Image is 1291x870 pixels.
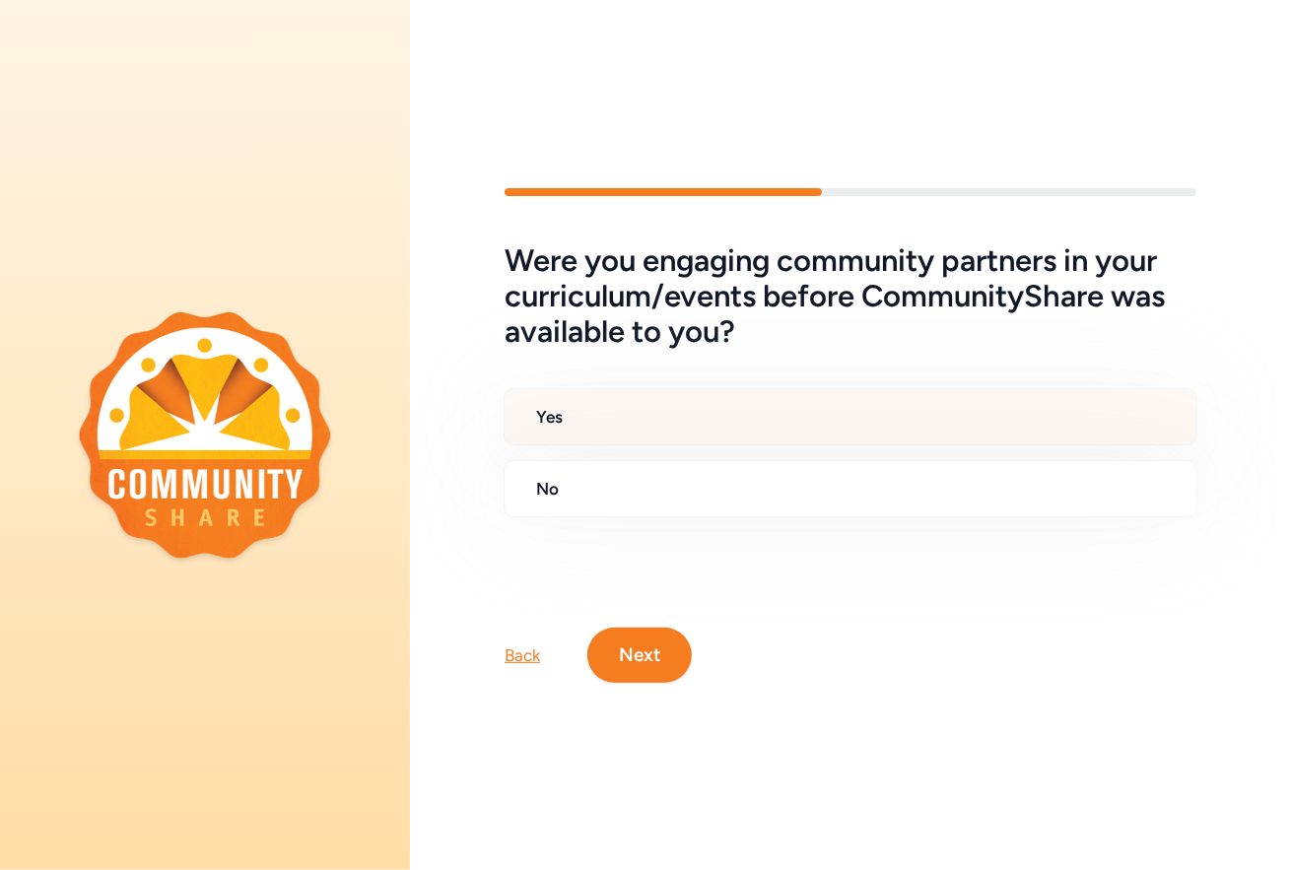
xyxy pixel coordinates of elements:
[505,643,540,667] div: Back
[79,311,331,558] img: logo
[536,477,1181,501] h2: No
[505,243,1196,350] h5: Were you engaging community partners in your curriculum/events before CommunityShare was availabl...
[536,405,1181,429] h2: Yes
[587,628,692,683] button: Next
